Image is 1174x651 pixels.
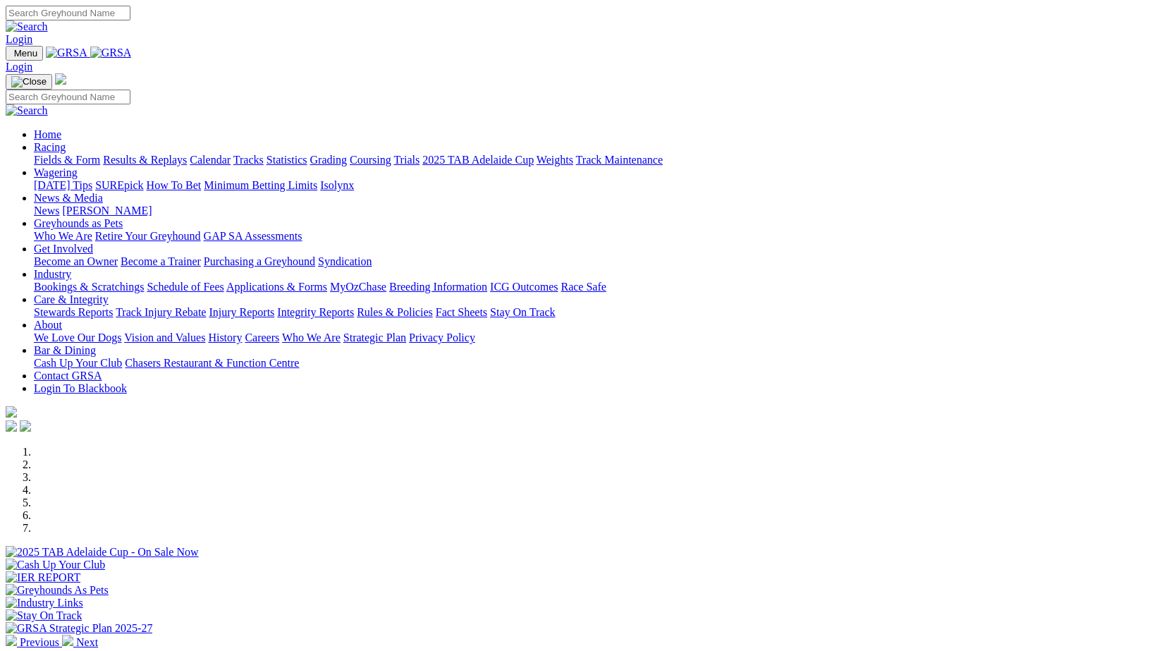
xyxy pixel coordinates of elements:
[62,636,98,648] a: Next
[190,154,231,166] a: Calendar
[277,306,354,318] a: Integrity Reports
[490,306,555,318] a: Stay On Track
[6,622,152,635] img: GRSA Strategic Plan 2025-27
[34,331,1168,344] div: About
[409,331,475,343] a: Privacy Policy
[318,255,372,267] a: Syndication
[6,584,109,597] img: Greyhounds As Pets
[6,46,43,61] button: Toggle navigation
[204,255,315,267] a: Purchasing a Greyhound
[116,306,206,318] a: Track Injury Rebate
[76,636,98,648] span: Next
[34,217,123,229] a: Greyhounds as Pets
[350,154,391,166] a: Coursing
[124,331,205,343] a: Vision and Values
[226,281,327,293] a: Applications & Forms
[34,281,1168,293] div: Industry
[204,230,302,242] a: GAP SA Assessments
[34,230,1168,243] div: Greyhounds as Pets
[6,597,83,609] img: Industry Links
[20,636,59,648] span: Previous
[282,331,341,343] a: Who We Are
[147,281,224,293] a: Schedule of Fees
[34,370,102,382] a: Contact GRSA
[6,559,105,571] img: Cash Up Your Club
[330,281,386,293] a: MyOzChase
[6,20,48,33] img: Search
[34,154,1168,166] div: Racing
[34,166,78,178] a: Wagering
[20,420,31,432] img: twitter.svg
[147,179,202,191] a: How To Bet
[34,255,118,267] a: Become an Owner
[490,281,558,293] a: ICG Outcomes
[422,154,534,166] a: 2025 TAB Adelaide Cup
[310,154,347,166] a: Grading
[204,179,317,191] a: Minimum Betting Limits
[34,357,1168,370] div: Bar & Dining
[34,331,121,343] a: We Love Our Dogs
[55,73,66,85] img: logo-grsa-white.png
[34,344,96,356] a: Bar & Dining
[62,205,152,217] a: [PERSON_NAME]
[34,179,1168,192] div: Wagering
[34,293,109,305] a: Care & Integrity
[576,154,663,166] a: Track Maintenance
[125,357,299,369] a: Chasers Restaurant & Function Centre
[34,230,92,242] a: Who We Are
[34,306,1168,319] div: Care & Integrity
[6,609,82,622] img: Stay On Track
[34,205,1168,217] div: News & Media
[34,243,93,255] a: Get Involved
[6,61,32,73] a: Login
[46,47,87,59] img: GRSA
[357,306,433,318] a: Rules & Policies
[6,406,17,418] img: logo-grsa-white.png
[103,154,187,166] a: Results & Replays
[34,281,144,293] a: Bookings & Scratchings
[561,281,606,293] a: Race Safe
[6,635,17,646] img: chevron-left-pager-white.svg
[14,48,37,59] span: Menu
[34,382,127,394] a: Login To Blackbook
[393,154,420,166] a: Trials
[34,268,71,280] a: Industry
[6,33,32,45] a: Login
[34,128,61,140] a: Home
[34,357,122,369] a: Cash Up Your Club
[267,154,307,166] a: Statistics
[6,74,52,90] button: Toggle navigation
[34,205,59,217] a: News
[320,179,354,191] a: Isolynx
[6,90,130,104] input: Search
[121,255,201,267] a: Become a Trainer
[208,331,242,343] a: History
[34,255,1168,268] div: Get Involved
[6,546,199,559] img: 2025 TAB Adelaide Cup - On Sale Now
[233,154,264,166] a: Tracks
[34,192,103,204] a: News & Media
[6,636,62,648] a: Previous
[537,154,573,166] a: Weights
[6,6,130,20] input: Search
[34,141,66,153] a: Racing
[6,571,80,584] img: IER REPORT
[209,306,274,318] a: Injury Reports
[11,76,47,87] img: Close
[34,179,92,191] a: [DATE] Tips
[389,281,487,293] a: Breeding Information
[62,635,73,646] img: chevron-right-pager-white.svg
[34,154,100,166] a: Fields & Form
[6,104,48,117] img: Search
[34,306,113,318] a: Stewards Reports
[343,331,406,343] a: Strategic Plan
[436,306,487,318] a: Fact Sheets
[95,230,201,242] a: Retire Your Greyhound
[245,331,279,343] a: Careers
[6,420,17,432] img: facebook.svg
[95,179,143,191] a: SUREpick
[90,47,132,59] img: GRSA
[34,319,62,331] a: About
